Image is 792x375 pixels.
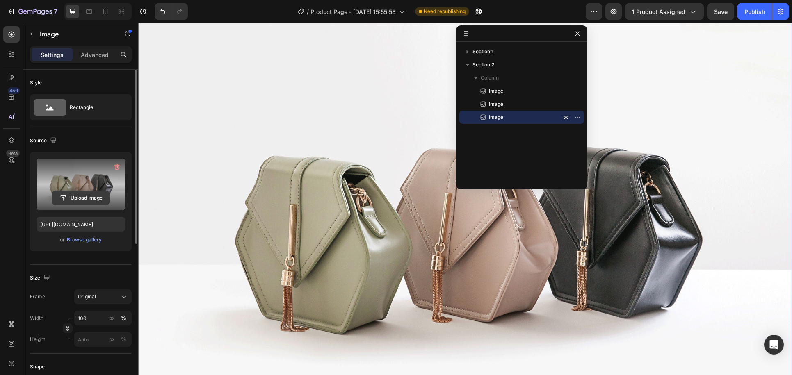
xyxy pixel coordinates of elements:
[481,74,499,82] span: Column
[70,98,120,117] div: Rectangle
[81,50,109,59] p: Advanced
[737,3,772,20] button: Publish
[78,293,96,300] span: Original
[30,135,58,146] div: Source
[155,3,188,20] div: Undo/Redo
[138,23,792,375] iframe: Design area
[8,87,20,94] div: 450
[121,336,126,343] div: %
[52,191,110,205] button: Upload Image
[60,235,65,245] span: or
[424,8,466,15] span: Need republishing
[764,335,784,355] div: Open Intercom Messenger
[489,100,503,108] span: Image
[74,289,132,304] button: Original
[30,79,42,86] div: Style
[472,48,493,56] span: Section 1
[119,334,128,344] button: px
[119,313,128,323] button: px
[107,334,117,344] button: %
[54,7,57,16] p: 7
[30,293,45,300] label: Frame
[3,3,61,20] button: 7
[109,314,115,322] div: px
[30,336,45,343] label: Height
[66,236,102,244] button: Browse gallery
[121,314,126,322] div: %
[74,311,132,325] input: px%
[30,314,43,322] label: Width
[472,61,494,69] span: Section 2
[40,29,110,39] p: Image
[307,7,309,16] span: /
[30,363,45,370] div: Shape
[489,87,503,95] span: Image
[74,332,132,347] input: px%
[632,7,685,16] span: 1 product assigned
[37,217,125,232] input: https://example.com/image.jpg
[489,113,503,121] span: Image
[6,150,20,157] div: Beta
[41,50,64,59] p: Settings
[707,3,734,20] button: Save
[714,8,728,15] span: Save
[30,273,52,284] div: Size
[744,7,765,16] div: Publish
[107,313,117,323] button: %
[109,336,115,343] div: px
[625,3,704,20] button: 1 product assigned
[310,7,396,16] span: Product Page - [DATE] 15:55:58
[67,236,102,243] div: Browse gallery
